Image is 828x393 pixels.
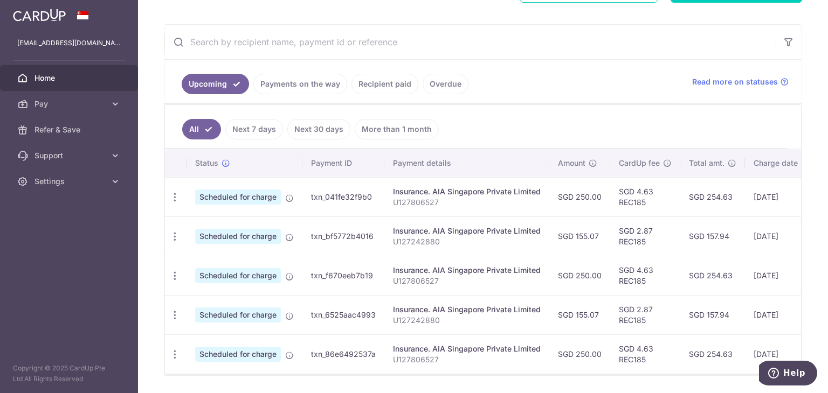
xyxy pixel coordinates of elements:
a: Next 30 days [287,119,350,139]
div: Insurance. AIA Singapore Private Limited [393,343,541,354]
div: Insurance. AIA Singapore Private Limited [393,186,541,197]
td: [DATE] [745,256,818,295]
span: Amount [558,158,585,169]
span: Charge date [754,158,798,169]
td: txn_bf5772b4016 [302,216,384,256]
span: Read more on statuses [692,76,778,87]
span: Scheduled for charge [195,190,281,205]
p: [EMAIL_ADDRESS][DOMAIN_NAME] [17,38,121,48]
a: All [182,119,221,139]
td: txn_041fe32f9b0 [302,177,384,216]
td: [DATE] [745,295,818,334]
p: U127242880 [393,236,541,247]
td: SGD 157.94 [680,216,745,256]
div: Insurance. AIA Singapore Private Limited [393,265,541,276]
td: SGD 2.87 REC185 [610,295,680,334]
td: SGD 250.00 [549,256,610,295]
th: Payment details [384,149,549,177]
a: Read more on statuses [692,76,789,87]
iframe: Opens a widget where you can find more information [759,361,817,388]
td: SGD 157.94 [680,295,745,334]
span: Home [34,73,106,83]
a: Next 7 days [225,119,283,139]
p: U127806527 [393,197,541,208]
td: txn_6525aac4993 [302,295,384,334]
span: CardUp fee [619,158,660,169]
p: U127806527 [393,354,541,365]
td: SGD 155.07 [549,295,610,334]
div: Insurance. AIA Singapore Private Limited [393,226,541,236]
span: Scheduled for charge [195,347,281,362]
span: Scheduled for charge [195,268,281,283]
td: SGD 4.63 REC185 [610,334,680,374]
td: [DATE] [745,334,818,374]
a: Upcoming [182,74,249,94]
td: txn_86e6492537a [302,334,384,374]
a: Payments on the way [253,74,347,94]
td: SGD 4.63 REC185 [610,177,680,216]
span: Refer & Save [34,124,106,135]
p: U127242880 [393,315,541,326]
td: [DATE] [745,216,818,256]
td: [DATE] [745,177,818,216]
span: Settings [34,176,106,187]
span: Support [34,150,106,161]
span: Scheduled for charge [195,307,281,322]
td: SGD 254.63 [680,177,745,216]
a: Overdue [423,74,468,94]
p: U127806527 [393,276,541,286]
td: SGD 254.63 [680,256,745,295]
input: Search by recipient name, payment id or reference [164,25,776,59]
a: More than 1 month [355,119,439,139]
a: Recipient paid [351,74,418,94]
td: SGD 2.87 REC185 [610,216,680,256]
td: SGD 250.00 [549,177,610,216]
span: Total amt. [689,158,724,169]
td: SGD 4.63 REC185 [610,256,680,295]
td: SGD 250.00 [549,334,610,374]
td: SGD 155.07 [549,216,610,256]
th: Payment ID [302,149,384,177]
td: txn_f670eeb7b19 [302,256,384,295]
div: Insurance. AIA Singapore Private Limited [393,304,541,315]
span: Status [195,158,218,169]
span: Pay [34,99,106,109]
td: SGD 254.63 [680,334,745,374]
span: Scheduled for charge [195,229,281,244]
img: CardUp [13,9,66,22]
